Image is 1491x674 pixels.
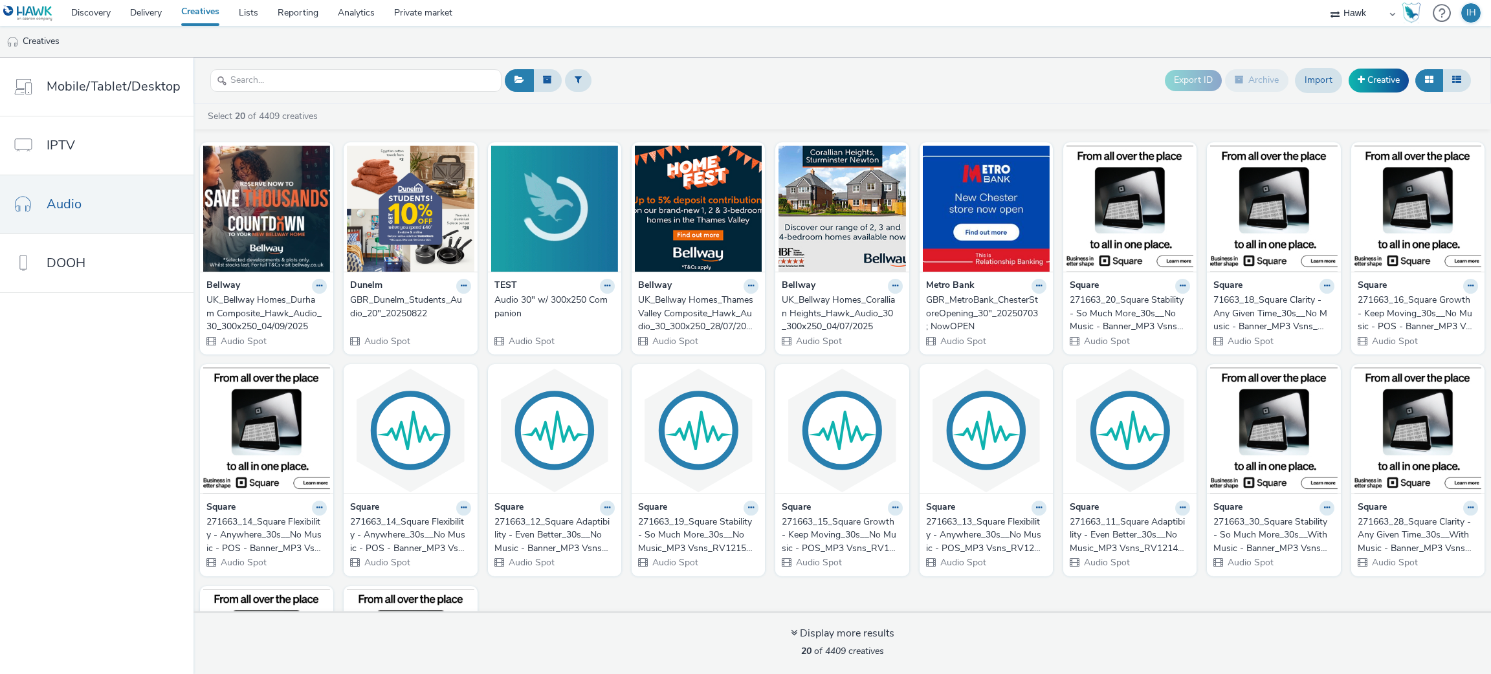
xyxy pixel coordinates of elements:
img: 271663_12_Square Adaptibility - Even Better_30s__No Music - Banner_MP3 Vsns_RV12149_20250702 visual [491,367,618,494]
div: 271663_13_Square Flexibility - Anywhere_30s__No Music - POS_MP3 Vsns_RV12150_20250702 [926,516,1041,555]
span: Audio Spot [1371,556,1418,569]
strong: Metro Bank [926,279,975,294]
a: 271663_19_Square Stability - So Much More_30s__No Music_MP3 Vsns_RV12156_20250702 [638,516,758,555]
a: Select of 4409 creatives [206,110,323,122]
strong: Square [1213,501,1242,516]
strong: Square [1358,501,1387,516]
img: 271663_14_Square Flexibility - Anywhere_30s__No Music - POS - Banner_MP3 Vsns_RV12151_20250702 vi... [203,367,330,494]
strong: 20 [235,110,245,122]
a: Import [1295,68,1342,92]
a: 271663_12_Square Adaptibility - Even Better_30s__No Music - Banner_MP3 Vsns_RV12149_20250702 [494,516,615,555]
div: Display more results [791,626,894,641]
span: Audio Spot [939,335,986,347]
a: 271663_30_Square Stability - So Much More_30s__With Music - Banner_MP3 Vsns_RV12147_20250702 [1213,516,1334,555]
a: 271663_20_Square Stability - So Much More_30s__No Music - Banner_MP3 Vsns_RV12157_20250702 [1070,294,1190,333]
img: 271663_28_Square Clarity - Any Given Time_30s__With Music - Banner_MP3 Vsns_RV12145_20250702 visual [1354,367,1481,494]
strong: Bellway [638,279,672,294]
span: Audio Spot [1226,556,1274,569]
img: GBR_Dunelm_Students_Audio_20"_20250822 visual [347,146,474,272]
div: UK_Bellway Homes_Durham Composite_Hawk_Audio_30_300x250_04/09/2025 [206,294,322,333]
strong: 20 [801,645,812,657]
img: audio [6,36,19,49]
span: Audio Spot [651,556,698,569]
a: GBR_Dunelm_Students_Audio_20"_20250822 [350,294,470,320]
img: undefined Logo [3,5,53,21]
a: 271663_16_Square Growth - Keep Moving_30s__No Music - POS - Banner_MP3 Vsns_RV12153_20250702 [1358,294,1478,333]
img: Audio 30" w/ 300x250 Companion visual [491,146,618,272]
img: Hawk Academy [1402,3,1421,23]
button: Export ID [1165,70,1222,91]
a: 271663_14_Square Flexibility - Anywhere_30s__No Music - POS - Banner_MP3 Vsns_RV12151_20250702 [206,516,327,555]
img: UK_Bellway Homes_Thames Valley Composite_Hawk_Audio_30_300x250_28/07/2025 visual [635,146,762,272]
strong: Square [206,501,236,516]
div: UK_Bellway Homes_Thames Valley Composite_Hawk_Audio_30_300x250_28/07/2025 [638,294,753,333]
span: Audio Spot [651,335,698,347]
img: 71663_18_Square Clarity - Any Given Time_30s__No Music - Banner_MP3 Vsns_RV12155_20250702 visual [1210,146,1337,272]
strong: Square [1358,279,1387,294]
span: Audio Spot [1371,335,1418,347]
span: Audio Spot [363,556,410,569]
span: Audio Spot [507,335,555,347]
a: 271663_11_Square Adaptibility - Even Better_30s__No Music_MP3 Vsns_RV12148_20250702 [1070,516,1190,555]
span: of 4409 creatives [801,645,884,657]
span: Audio Spot [219,556,267,569]
div: 271663_28_Square Clarity - Any Given Time_30s__With Music - Banner_MP3 Vsns_RV12145_20250702 [1358,516,1473,555]
button: Archive [1225,69,1288,91]
a: UK_Bellway Homes_Thames Valley Composite_Hawk_Audio_30_300x250_28/07/2025 [638,294,758,333]
span: Audio Spot [219,335,267,347]
span: Audio [47,195,82,213]
div: 71663_18_Square Clarity - Any Given Time_30s__No Music - Banner_MP3 Vsns_RV12155_20250702 [1213,294,1329,333]
a: 271663_15_Square Growth - Keep Moving_30s__No Music - POS_MP3 Vsns_RV12152_20250702 [782,516,902,555]
span: Audio Spot [363,335,410,347]
div: 271663_12_Square Adaptibility - Even Better_30s__No Music - Banner_MP3 Vsns_RV12149_20250702 [494,516,610,555]
span: Audio Spot [507,556,555,569]
div: GBR_Dunelm_Students_Audio_20"_20250822 [350,294,465,320]
div: 271663_11_Square Adaptibility - Even Better_30s__No Music_MP3 Vsns_RV12148_20250702 [1070,516,1185,555]
div: 271663_15_Square Growth - Keep Moving_30s__No Music - POS_MP3 Vsns_RV12152_20250702 [782,516,897,555]
span: DOOH [47,254,85,272]
button: Grid [1415,69,1443,91]
span: Audio Spot [939,556,986,569]
strong: Square [782,501,811,516]
span: Audio Spot [1226,335,1274,347]
strong: Square [638,501,667,516]
strong: Bellway [206,279,240,294]
div: 271663_30_Square Stability - So Much More_30s__With Music - Banner_MP3 Vsns_RV12147_20250702 [1213,516,1329,555]
div: 271663_14_Square Flexibility - Anywhere_30s__No Music - POS - Banner_MP3 Vsns_RV12151_20250702 [350,516,465,555]
div: 271663_19_Square Stability - So Much More_30s__No Music_MP3 Vsns_RV12156_20250702 [638,516,753,555]
a: 271663_14_Square Flexibility - Anywhere_30s__No Music - POS - Banner_MP3 Vsns_RV12151_20250702 [350,516,470,555]
img: 271663_20_Square Stability - So Much More_30s__No Music - Banner_MP3 Vsns_RV12157_20250702 visual [1066,146,1193,272]
a: GBR_MetroBank_ChesterStoreOpening_30"_20250703 ; NowOPEN [926,294,1046,333]
span: Audio Spot [795,335,842,347]
a: 271663_13_Square Flexibility - Anywhere_30s__No Music - POS_MP3 Vsns_RV12150_20250702 [926,516,1046,555]
div: 271663_14_Square Flexibility - Anywhere_30s__No Music - POS - Banner_MP3 Vsns_RV12151_20250702 [206,516,322,555]
div: 271663_20_Square Stability - So Much More_30s__No Music - Banner_MP3 Vsns_RV12157_20250702 [1070,294,1185,333]
button: Table [1442,69,1471,91]
img: 271663_14_Square Flexibility - Anywhere_30s__No Music - POS - Banner_MP3 Vsns_RV12151_20250702 vi... [347,367,474,494]
div: Audio 30" w/ 300x250 Companion [494,294,610,320]
img: 271663_30_Square Stability - So Much More_30s__With Music - Banner_MP3 Vsns_RV12147_20250702 visual [1210,367,1337,494]
span: Audio Spot [1083,556,1130,569]
strong: Square [494,501,524,516]
strong: Bellway [782,279,815,294]
img: GBR_MetroBank_ChesterStoreOpening_30"_20250703 ; NowOPEN visual [923,146,1050,272]
strong: Square [926,501,955,516]
strong: Dunelm [350,279,382,294]
img: 271663_13_Square Flexibility - Anywhere_30s__No Music - POS_MP3 Vsns_RV12150_20250702 visual [923,367,1050,494]
a: Hawk Academy [1402,3,1426,23]
img: 271663_16_Square Growth - Keep Moving_30s__No Music - POS - Banner_MP3 Vsns_RV12153_20250702 visual [1354,146,1481,272]
strong: Square [1070,279,1099,294]
a: 271663_28_Square Clarity - Any Given Time_30s__With Music - Banner_MP3 Vsns_RV12145_20250702 [1358,516,1478,555]
span: Audio Spot [1083,335,1130,347]
img: 271663_11_Square Adaptibility - Even Better_30s__No Music_MP3 Vsns_RV12148_20250702 visual [1066,367,1193,494]
input: Search... [210,69,502,92]
a: Audio 30" w/ 300x250 Companion [494,294,615,320]
div: GBR_MetroBank_ChesterStoreOpening_30"_20250703 ; NowOPEN [926,294,1041,333]
strong: Square [350,501,379,516]
strong: Square [1070,501,1099,516]
img: UK_Bellway Homes_Corallian Heights_Hawk_Audio_30_300x250_04/07/2025 visual [779,146,905,272]
div: UK_Bellway Homes_Corallian Heights_Hawk_Audio_30_300x250_04/07/2025 [782,294,897,333]
a: Creative [1349,69,1409,92]
span: Mobile/Tablet/Desktop [47,77,181,96]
